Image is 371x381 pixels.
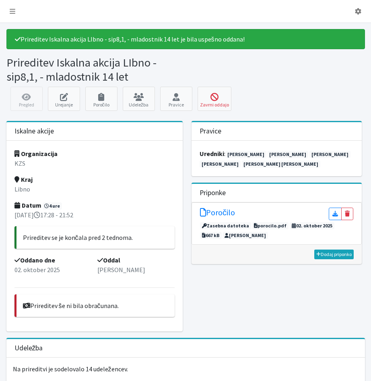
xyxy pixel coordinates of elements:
h3: Priponke [200,189,226,197]
a: Urejanje [48,87,80,111]
a: Pravice [160,87,192,111]
p: [DATE] 17:28 - 21:52 [14,210,175,220]
a: [PERSON_NAME] [268,151,309,158]
h1: Prireditev Iskalna akcija LIbno - sip8,1, - mladostnik 14 let [6,56,183,83]
p: 02. oktober 2025 [14,265,92,275]
span: porocilo.pdf [252,222,289,229]
strong: Datum [14,201,41,209]
p: [PERSON_NAME] [97,265,175,275]
h3: Pravice [200,127,221,135]
button: Zavrni oddajo [198,87,231,111]
span: 02. oktober 2025 [290,222,334,229]
a: [PERSON_NAME] [309,151,350,158]
strong: Organizacija [14,150,58,158]
strong: Oddano dne [14,256,55,264]
h3: Iskalne akcije [14,127,54,135]
strong: Kraj [14,175,33,183]
a: Udeležba [123,87,155,111]
a: Poročilo [85,87,117,111]
span: 4 ure [43,202,62,210]
span: 667 kB [200,232,222,239]
p: Prireditev še ni bila obračunana. [23,301,168,310]
strong: Oddal [97,256,120,264]
h3: Udeležba [14,344,43,352]
a: Poročilo [200,208,235,220]
a: Dodaj priponko [314,250,354,259]
div: Prireditev Iskalna akcija LIbno - sip8,1, - mladostnik 14 let je bila uspešno oddana! [6,29,365,49]
h5: Poročilo [200,208,235,217]
span: [PERSON_NAME] [223,232,268,239]
p: Prireditev se je končala pred 2 tednoma. [23,233,168,242]
a: [PERSON_NAME] [225,151,266,158]
strong: uredniki [200,150,224,158]
a: [PERSON_NAME] [200,160,241,168]
div: : [192,141,362,176]
p: Na prireditvi je sodelovalo 14 udeležencev. [6,358,365,380]
p: KZS [14,158,175,168]
a: [PERSON_NAME] [PERSON_NAME] [242,160,321,168]
span: Zasebna datoteka [200,222,251,229]
p: Libno [14,184,175,194]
